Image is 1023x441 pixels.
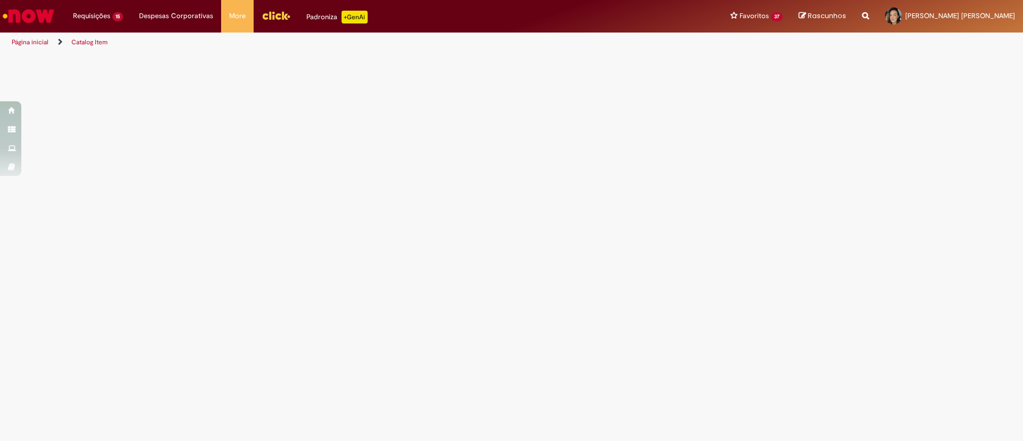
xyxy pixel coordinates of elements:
[740,11,769,21] span: Favoritos
[808,11,846,21] span: Rascunhos
[262,7,290,23] img: click_logo_yellow_360x200.png
[229,11,246,21] span: More
[71,38,108,46] a: Catalog Item
[73,11,110,21] span: Requisições
[139,11,213,21] span: Despesas Corporativas
[342,11,368,23] p: +GenAi
[1,5,56,27] img: ServiceNow
[905,11,1015,20] span: [PERSON_NAME] [PERSON_NAME]
[8,33,674,52] ul: Trilhas de página
[306,11,368,23] div: Padroniza
[799,11,846,21] a: Rascunhos
[12,38,48,46] a: Página inicial
[112,12,123,21] span: 15
[771,12,783,21] span: 37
